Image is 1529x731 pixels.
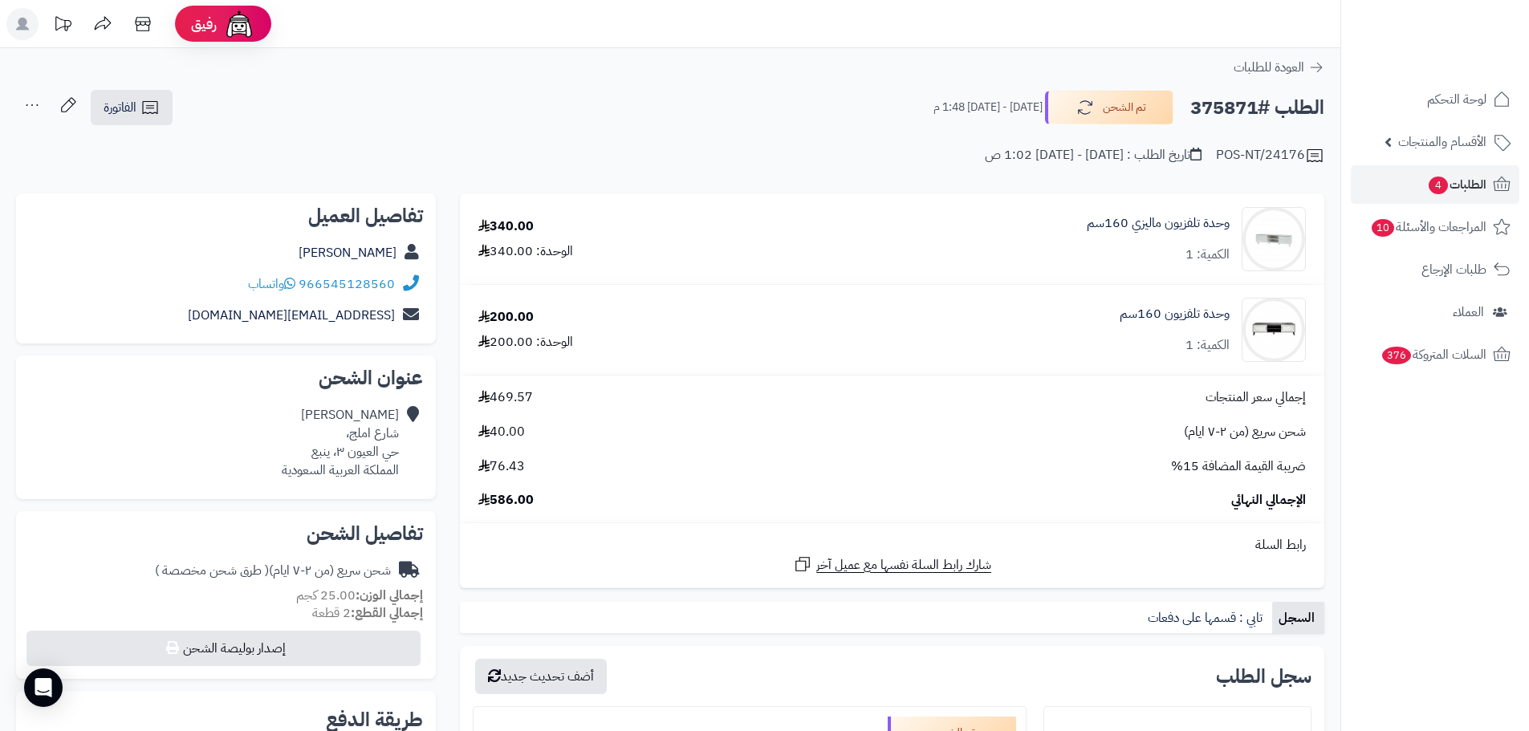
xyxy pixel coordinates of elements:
[43,8,83,44] a: تحديثات المنصة
[1351,208,1519,246] a: المراجعات والأسئلة10
[985,146,1202,164] div: تاريخ الطلب : [DATE] - [DATE] 1:02 ص
[1421,258,1486,281] span: طلبات الإرجاع
[478,308,534,327] div: 200.00
[1420,12,1514,46] img: logo-2.png
[1206,388,1306,407] span: إجمالي سعر المنتجات
[1190,91,1324,124] h2: الطلب #375871
[1427,173,1486,196] span: الطلبات
[478,423,525,441] span: 40.00
[1351,165,1519,204] a: الطلبات4
[91,90,173,125] a: الفاتورة
[248,274,295,294] a: واتساب
[816,556,991,575] span: شارك رابط السلة نفسها مع عميل آخر
[1272,602,1324,634] a: السجل
[1242,207,1305,271] img: 1739987940-1-90x90.jpg
[1171,457,1306,476] span: ضريبة القيمة المضافة 15%
[312,603,423,623] small: 2 قطعة
[1427,88,1486,111] span: لوحة التحكم
[1242,298,1305,362] img: 1740943992-1-90x90.jpg
[104,98,136,117] span: الفاتورة
[223,8,255,40] img: ai-face.png
[155,561,269,580] span: ( طرق شحن مخصصة )
[188,306,395,325] a: [EMAIL_ADDRESS][DOMAIN_NAME]
[1453,301,1484,323] span: العملاء
[155,562,391,580] div: شحن سريع (من ٢-٧ ايام)
[1381,343,1486,366] span: السلات المتروكة
[478,457,525,476] span: 76.43
[1381,346,1412,365] span: 376
[1185,336,1230,355] div: الكمية: 1
[466,536,1318,554] div: رابط السلة
[1234,58,1304,77] span: العودة للطلبات
[1351,250,1519,289] a: طلبات الإرجاع
[299,243,396,262] a: [PERSON_NAME]
[1351,335,1519,374] a: السلات المتروكة376
[299,274,395,294] a: 966545128560
[1428,176,1449,195] span: 4
[1087,214,1230,233] a: وحدة تلفزيون ماليزي 160سم
[1216,146,1324,165] div: POS-NT/24176
[24,668,63,707] div: Open Intercom Messenger
[282,406,399,479] div: [PERSON_NAME] شارع املج، حي العيون ٣، ينبع المملكة العربية السعودية
[475,659,607,694] button: أضف تحديث جديد
[793,554,991,575] a: شارك رابط السلة نفسها مع عميل آخر
[1120,305,1230,323] a: وحدة تلفزيون 160سم
[29,368,423,388] h2: عنوان الشحن
[351,603,423,623] strong: إجمالي القطع:
[1370,216,1486,238] span: المراجعات والأسئلة
[1045,91,1173,124] button: تم الشحن
[1234,58,1324,77] a: العودة للطلبات
[1185,246,1230,264] div: الكمية: 1
[29,206,423,225] h2: تفاصيل العميل
[1351,293,1519,331] a: العملاء
[1141,602,1272,634] a: تابي : قسمها على دفعات
[326,710,423,729] h2: طريقة الدفع
[29,524,423,543] h2: تفاصيل الشحن
[1351,80,1519,119] a: لوحة التحكم
[1184,423,1306,441] span: شحن سريع (من ٢-٧ ايام)
[1231,491,1306,510] span: الإجمالي النهائي
[478,217,534,236] div: 340.00
[296,586,423,605] small: 25.00 كجم
[478,242,573,261] div: الوحدة: 340.00
[356,586,423,605] strong: إجمالي الوزن:
[478,388,533,407] span: 469.57
[933,99,1043,116] small: [DATE] - [DATE] 1:48 م
[1371,218,1395,238] span: 10
[191,14,217,34] span: رفيق
[26,631,421,666] button: إصدار بوليصة الشحن
[1398,131,1486,153] span: الأقسام والمنتجات
[478,333,573,351] div: الوحدة: 200.00
[478,491,534,510] span: 586.00
[1216,667,1311,686] h3: سجل الطلب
